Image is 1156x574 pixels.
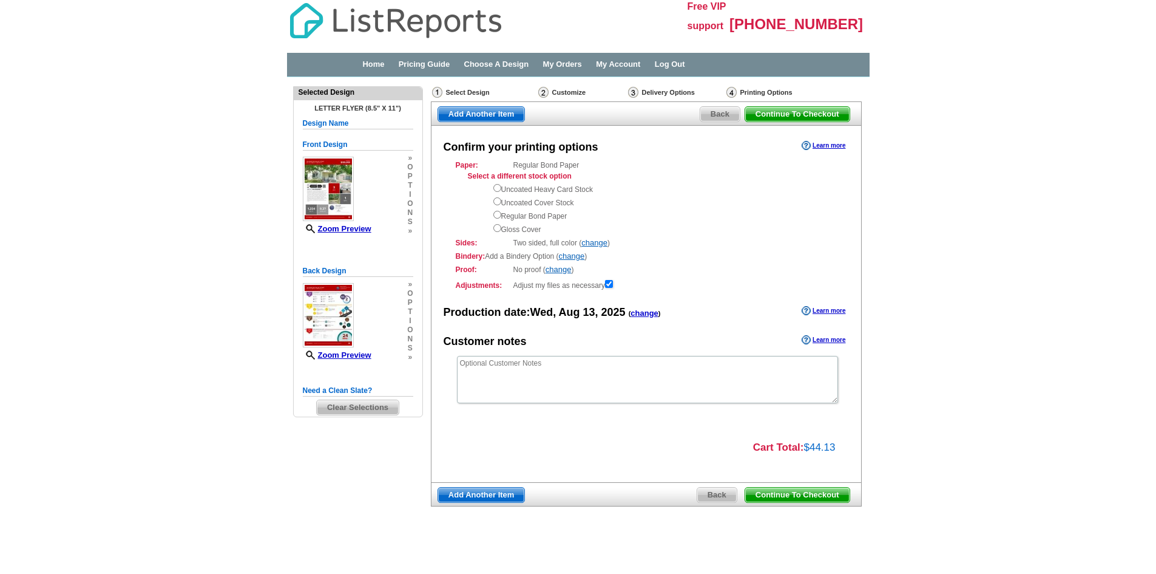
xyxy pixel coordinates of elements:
strong: Select a different stock option [468,172,572,180]
a: My Orders [543,60,582,69]
div: No proof ( ) [456,264,837,275]
span: Add Another Item [438,107,525,121]
a: Zoom Preview [303,350,371,360]
span: Clear Selections [317,400,399,415]
img: Select Design [432,87,442,98]
div: Select Design [431,86,537,101]
a: Home [362,60,384,69]
img: small-thumb.jpg [303,157,354,221]
div: Production date: [444,305,661,321]
span: Add Another Item [438,488,525,502]
div: Customer notes [444,334,527,350]
div: Uncoated Heavy Card Stock Uncoated Cover Stock Regular Bond Paper Gloss Cover [493,182,837,235]
a: Add Another Item [438,106,526,122]
h4: Letter Flyer (8.5" x 11") [303,104,413,112]
span: Back [700,107,740,121]
strong: Adjustments: [456,280,510,291]
a: Learn more [802,306,845,316]
a: Choose A Design [464,60,529,69]
img: Delivery Options [628,87,638,98]
span: Aug [559,306,580,318]
span: i [407,316,413,326]
h5: Need a Clean Slate? [303,385,413,397]
img: Customize [538,87,549,98]
span: 13, [583,306,598,318]
a: Learn more [802,141,845,151]
span: Back [697,488,737,502]
span: » [407,280,413,289]
img: small-thumb.jpg [303,283,354,347]
span: Free VIP support [688,1,726,31]
span: n [407,208,413,217]
span: p [407,172,413,181]
div: Confirm your printing options [444,140,598,155]
span: Continue To Checkout [745,488,850,502]
a: Back [697,487,737,503]
a: Zoom Preview [303,224,371,233]
span: » [407,227,413,236]
a: change [630,309,658,318]
span: t [407,307,413,316]
div: Adjust my files as necessary [456,278,837,291]
strong: Proof: [456,264,510,275]
span: Wed, [530,306,556,318]
strong: Paper: [456,160,510,171]
span: o [407,289,413,298]
div: Regular Bond Paper [456,160,837,235]
span: i [407,190,413,199]
strong: Cart Total: [753,442,804,453]
div: Customize [537,86,627,98]
a: Back [700,106,740,122]
a: Add Another Item [438,487,526,503]
span: $44.13 [804,442,836,453]
span: t [407,181,413,190]
span: [PHONE_NUMBER] [729,16,863,32]
a: change [546,265,572,274]
a: Pricing Guide [399,60,450,69]
span: n [407,335,413,344]
h5: Back Design [303,265,413,277]
span: 2025 [601,306,626,318]
span: ( ) [629,310,661,317]
span: o [407,199,413,208]
div: Selected Design [294,87,422,98]
a: Learn more [802,335,845,345]
img: Printing Options & Summary [726,87,737,98]
a: change [559,251,585,261]
strong: Bindery: [456,252,485,261]
span: Continue To Checkout [745,107,850,121]
span: o [407,326,413,335]
h5: Design Name [303,118,413,129]
span: p [407,298,413,307]
div: Printing Options [725,86,831,101]
h5: Front Design [303,139,413,151]
span: s [407,217,413,227]
div: Delivery Options [627,86,725,101]
a: Log Out [655,60,685,69]
div: Add a Bindery Option ( ) [456,251,837,262]
span: » [407,353,413,362]
span: s [407,344,413,353]
a: My Account [596,60,640,69]
div: Two sided, full color ( ) [456,237,837,248]
span: » [407,154,413,163]
strong: Sides: [456,237,510,248]
span: o [407,163,413,172]
a: change [581,238,607,247]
